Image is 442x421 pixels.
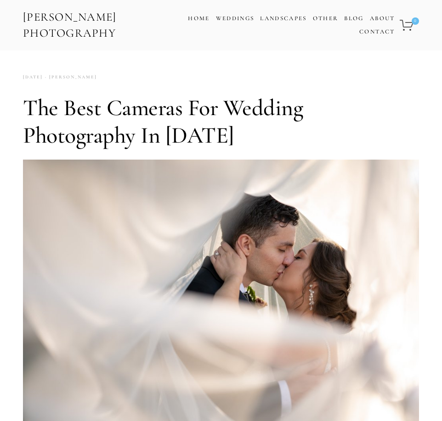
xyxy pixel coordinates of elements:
[216,15,255,22] a: Weddings
[370,12,395,25] a: About
[313,15,339,22] a: Other
[344,12,363,25] a: Blog
[412,17,419,25] span: 0
[188,12,210,25] a: Home
[22,7,186,44] a: [PERSON_NAME] Photography
[23,94,419,149] h1: The Best Cameras for Wedding Photography in [DATE]
[23,71,43,83] time: [DATE]
[359,25,395,39] a: Contact
[43,71,97,83] a: [PERSON_NAME]
[398,14,420,36] a: 0 items in cart
[260,15,306,22] a: Landscapes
